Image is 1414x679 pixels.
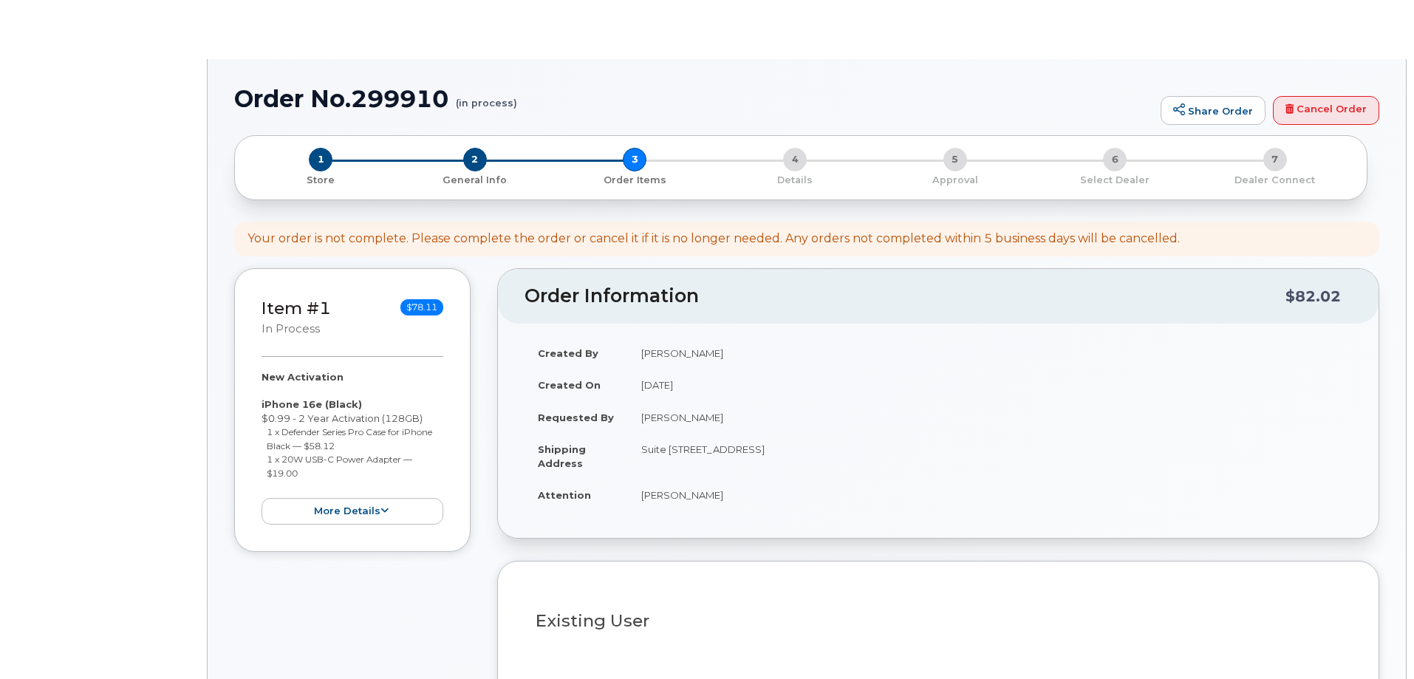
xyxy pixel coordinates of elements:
h2: Order Information [525,286,1285,307]
span: 1 [309,148,332,171]
td: [PERSON_NAME] [628,337,1352,369]
strong: Created On [538,379,601,391]
small: (in process) [456,86,517,109]
div: $0.99 - 2 Year Activation (128GB) [262,370,443,525]
td: [PERSON_NAME] [628,479,1352,511]
button: more details [262,498,443,525]
small: 1 x Defender Series Pro Case for iPhone Black — $58.12 [267,426,432,451]
td: [PERSON_NAME] [628,401,1352,434]
span: 2 [463,148,487,171]
span: $78.11 [400,299,443,315]
p: General Info [401,174,550,187]
td: Suite [STREET_ADDRESS] [628,433,1352,479]
a: Cancel Order [1273,96,1379,126]
div: Your order is not complete. Please complete the order or cancel it if it is no longer needed. Any... [247,231,1180,248]
small: 1 x 20W USB-C Power Adapter — $19.00 [267,454,412,479]
td: [DATE] [628,369,1352,401]
a: Item #1 [262,298,331,318]
h3: Existing User [536,612,1341,630]
strong: Shipping Address [538,443,586,469]
strong: Requested By [538,412,614,423]
a: 1 Store [247,171,395,187]
p: Store [253,174,389,187]
strong: Attention [538,489,591,501]
a: Share Order [1161,96,1266,126]
strong: New Activation [262,371,344,383]
strong: iPhone 16e (Black) [262,398,362,410]
small: in process [262,322,320,335]
h1: Order No.299910 [234,86,1153,112]
strong: Created By [538,347,598,359]
div: $82.02 [1285,282,1341,310]
a: 2 General Info [395,171,556,187]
